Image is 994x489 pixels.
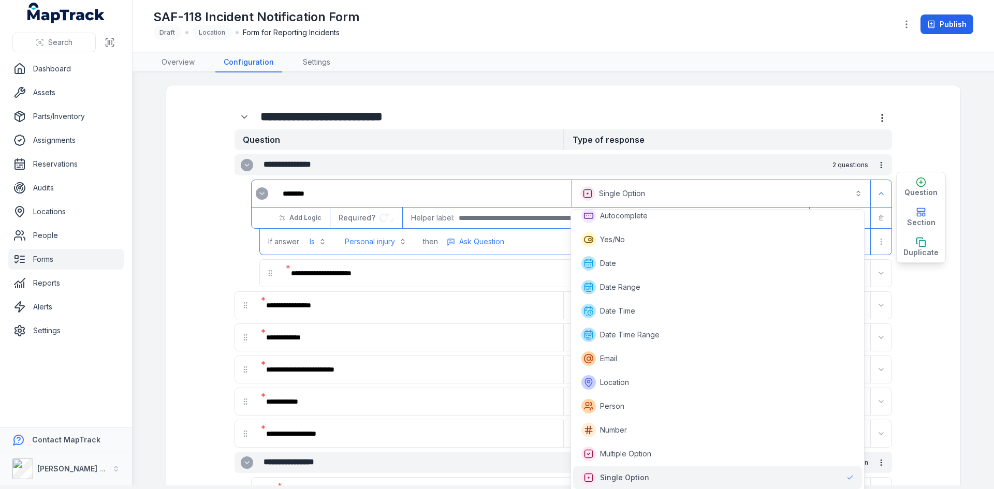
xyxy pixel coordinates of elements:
span: Date [600,258,616,269]
span: Duplicate [903,247,939,258]
span: Location [600,377,629,388]
span: Required? [339,213,379,222]
input: :r1go:-form-item-label [379,214,394,222]
span: Single Option [600,472,649,483]
span: Question [904,187,938,198]
span: Add Logic [289,214,321,222]
span: Date Time Range [600,330,660,340]
button: Duplicate [897,232,945,262]
span: Multiple Option [600,449,651,459]
span: Date Range [600,282,640,292]
button: Single Option [574,182,868,205]
span: Number [600,425,627,435]
span: Helper label: [411,213,455,223]
span: Section [907,217,935,228]
button: Section [897,202,945,232]
span: Person [600,401,624,411]
button: Question [897,172,945,202]
span: Yes/No [600,234,625,245]
button: Add Logic [272,209,328,227]
span: Autocomplete [600,211,648,221]
span: Email [600,353,617,364]
span: Date Time [600,306,635,316]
